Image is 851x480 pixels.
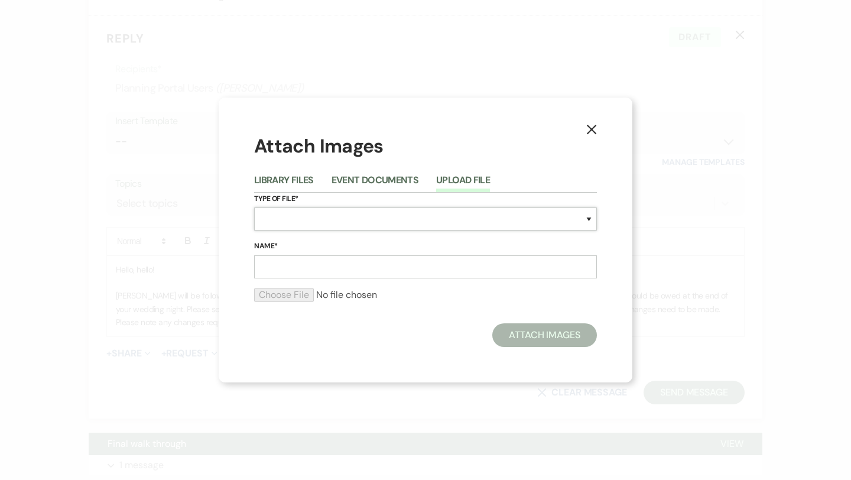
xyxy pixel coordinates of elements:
[254,193,597,206] label: Type of File*
[332,176,418,192] button: Event Documents
[436,176,490,192] button: Upload File
[254,176,314,192] button: Library Files
[492,323,597,347] button: Attach Images
[254,133,597,160] h1: Attach Images
[254,240,597,253] label: Name*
